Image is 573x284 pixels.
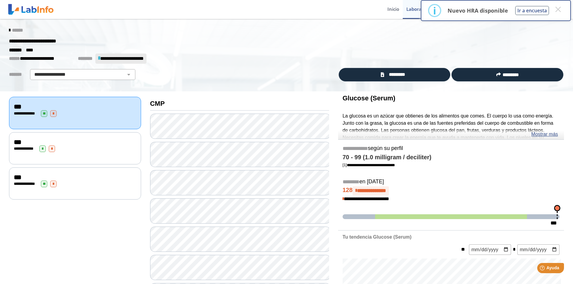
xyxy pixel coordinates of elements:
button: Ir a encuesta [515,6,549,15]
h5: en [DATE] [343,179,559,185]
input: mm/dd/yyyy [517,244,559,255]
h4: 70 - 99 (1.0 milligram / deciliter) [343,154,559,161]
a: [1] [343,163,395,167]
p: Nuevo HRA disponible [448,7,508,14]
b: Glucose (Serum) [343,94,396,102]
p: La glucosa es un azúcar que obtienes de los alimentos que comes. El cuerpo lo usa como energía. J... [343,112,559,156]
iframe: Help widget launcher [519,261,566,277]
div: i [433,5,436,16]
b: Tu tendencia Glucose (Serum) [343,234,411,240]
a: Mostrar más [531,131,558,138]
input: mm/dd/yyyy [469,244,511,255]
h5: según su perfil [343,145,559,152]
h4: 128 [343,186,559,195]
b: CMP [150,100,165,107]
button: Close this dialog [553,4,563,15]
